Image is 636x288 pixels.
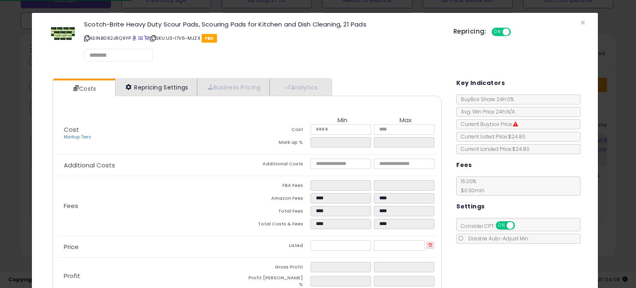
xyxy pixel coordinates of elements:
[464,235,528,242] span: Disable Auto-Adjust Min
[84,21,441,27] h3: Scotch-Brite Heavy Duty Scour Pads, Scouring Pads for Kitchen and Dish Cleaning, 21 Pads
[247,193,311,206] td: Amazon Fees
[247,159,311,172] td: Additional Costs
[197,79,270,96] a: Business Pricing
[311,117,374,124] th: Min
[64,134,91,140] a: Markup Tiers
[456,78,505,88] h5: Key Indicators
[84,31,441,45] p: ASIN: B082JRQ9YP | SKU: U3-I7V6-MJZX
[247,262,311,275] td: Gross Profit
[580,17,585,29] span: ×
[51,21,75,46] img: 41VxJVF9wkL._SL60_.jpg
[374,117,437,124] th: Max
[247,137,311,150] td: Mark up %
[456,201,484,212] h5: Settings
[144,35,149,41] a: Your listing only
[514,222,527,229] span: OFF
[457,108,515,115] span: Avg. Win Price 24h: N/A
[453,28,487,35] h5: Repricing:
[457,133,525,140] span: Current Listed Price: $24.80
[456,160,472,170] h5: Fees
[509,29,523,36] span: OFF
[457,223,526,230] span: Consider CPT:
[513,122,518,127] i: Suppressed Buy Box
[247,206,311,219] td: Total Fees
[457,145,530,152] span: Current Landed Price: $24.80
[57,273,247,279] p: Profit
[457,187,484,194] span: $0.30 min
[492,29,503,36] span: ON
[202,34,217,43] span: FBA
[457,96,514,103] span: BuyBox Share 24h: 0%
[57,126,247,140] p: Cost
[496,222,507,229] span: ON
[247,180,311,193] td: FBA Fees
[247,240,311,253] td: Listed
[115,79,197,96] a: Repricing Settings
[247,124,311,137] td: Cost
[132,35,137,41] a: BuyBox page
[138,35,143,41] a: All offer listings
[457,121,518,128] span: Current Buybox Price:
[457,178,484,194] span: 15.00 %
[57,244,247,250] p: Price
[57,203,247,209] p: Fees
[270,79,331,96] a: Analytics
[57,162,247,169] p: Additional Costs
[247,219,311,232] td: Total Costs & Fees
[53,80,114,97] a: Costs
